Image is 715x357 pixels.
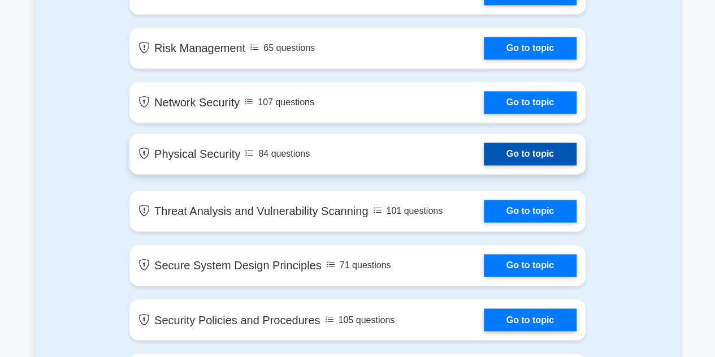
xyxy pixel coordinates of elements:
[484,143,577,165] a: Go to topic
[484,200,577,222] a: Go to topic
[484,254,577,277] a: Go to topic
[484,37,577,59] a: Go to topic
[484,308,577,331] a: Go to topic
[484,91,577,114] a: Go to topic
